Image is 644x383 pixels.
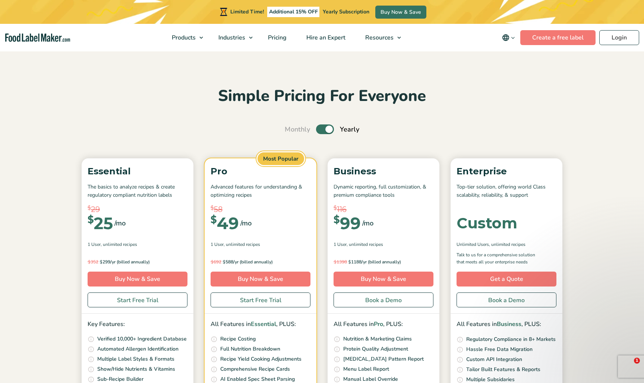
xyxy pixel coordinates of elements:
[97,365,175,373] p: Show/Hide Nutrients & Vitamins
[88,259,98,265] del: 352
[375,6,426,19] a: Buy Now & Save
[599,30,639,45] a: Login
[457,183,556,200] p: Top-tier solution, offering world Class scalability, reliability, & support
[211,259,221,265] del: 692
[334,320,433,329] p: All Features in , PLUS:
[220,355,302,363] p: Recipe Yield Cooking Adjustments
[334,259,337,265] span: $
[457,251,542,266] p: Talk to us for a comprehensive solution that meets all your enterprise needs
[457,216,517,231] div: Custom
[457,241,489,248] span: Unlimited Users
[343,335,412,343] p: Nutrition & Marketing Claims
[97,345,179,353] p: Automated Allergen Identification
[114,218,126,228] span: /mo
[356,24,405,51] a: Resources
[334,183,433,200] p: Dynamic reporting, full customization, & premium compliance tools
[222,259,225,265] span: $
[466,365,540,374] p: Tailor Built Features & Reports
[466,345,533,354] p: Hassle Free Data Migration
[88,164,187,178] p: Essential
[211,241,224,248] span: 1 User
[520,30,596,45] a: Create a free label
[343,355,424,363] p: [MEDICAL_DATA] Pattern Report
[78,86,566,107] h2: Simple Pricing For Everyone
[343,365,389,373] p: Menu Label Report
[88,215,113,231] div: 25
[88,292,187,307] a: Start Free Trial
[100,259,102,265] span: $
[88,320,187,329] p: Key Features:
[251,320,276,328] span: Essential
[334,272,433,287] a: Buy Now & Save
[304,34,346,42] span: Hire an Expert
[334,164,433,178] p: Business
[209,24,256,51] a: Industries
[211,259,214,265] span: $
[211,215,217,225] span: $
[88,215,94,225] span: $
[343,345,408,353] p: Protein Quality Adjustment
[170,34,196,42] span: Products
[88,259,91,265] span: $
[297,24,354,51] a: Hire an Expert
[97,335,187,343] p: Verified 10,000+ Ingredient Database
[334,259,347,265] del: 1398
[266,34,287,42] span: Pricing
[362,218,373,228] span: /mo
[374,320,383,328] span: Pro
[466,335,556,344] p: Regulatory Compliance in 8+ Markets
[88,241,101,248] span: 1 User
[334,204,337,212] span: $
[211,292,310,307] a: Start Free Trial
[347,241,383,248] span: , Unlimited Recipes
[88,204,91,212] span: $
[363,34,394,42] span: Resources
[619,358,637,376] iframe: Intercom live chat
[220,335,256,343] p: Recipe Costing
[162,24,207,51] a: Products
[211,204,214,212] span: $
[340,124,359,134] span: Yearly
[267,7,320,17] span: Additional 15% OFF
[214,204,222,215] span: 58
[211,215,239,231] div: 49
[220,365,290,373] p: Comprehensive Recipe Cards
[348,259,351,265] span: $
[91,204,100,215] span: 29
[457,164,556,178] p: Enterprise
[334,241,347,248] span: 1 User
[211,183,310,200] p: Advanced features for understanding & optimizing recipes
[240,218,252,228] span: /mo
[457,320,556,329] p: All Features in , PLUS:
[258,24,295,51] a: Pricing
[457,272,556,287] a: Get a Quote
[285,124,310,134] span: Monthly
[316,124,334,134] label: Toggle
[97,355,174,363] p: Multiple Label Styles & Formats
[323,8,369,15] span: Yearly Subscription
[334,258,433,266] p: 1188/yr (billed annually)
[334,215,361,231] div: 99
[334,215,340,225] span: $
[489,241,525,248] span: , Unlimited Recipes
[88,258,187,266] p: 299/yr (billed annually)
[211,272,310,287] a: Buy Now & Save
[334,292,433,307] a: Book a Demo
[497,320,521,328] span: Business
[224,241,260,248] span: , Unlimited Recipes
[466,355,522,364] p: Custom API Integration
[634,358,640,364] span: 1
[216,34,246,42] span: Industries
[211,258,310,266] p: 588/yr (billed annually)
[88,272,187,287] a: Buy Now & Save
[256,151,305,167] span: Most Popular
[88,183,187,200] p: The basics to analyze recipes & create regulatory compliant nutrition labels
[230,8,264,15] span: Limited Time!
[457,292,556,307] a: Book a Demo
[220,345,280,353] p: Full Nutrition Breakdown
[211,164,310,178] p: Pro
[101,241,137,248] span: , Unlimited Recipes
[337,204,347,215] span: 116
[211,320,310,329] p: All Features in , PLUS:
